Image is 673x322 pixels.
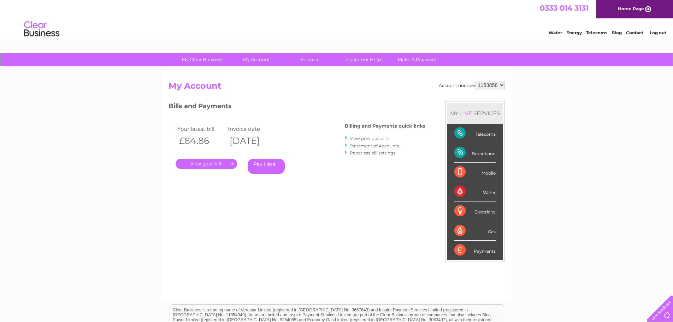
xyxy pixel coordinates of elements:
[176,134,226,148] th: £84.86
[350,136,389,141] a: View previous bills
[176,159,237,169] a: .
[454,182,496,201] div: Water
[626,30,643,35] a: Contact
[350,150,395,156] a: Paperless bill settings
[170,4,504,34] div: Clear Business is a trading name of Verastar Limited (registered in [GEOGRAPHIC_DATA] No. 3667643...
[454,143,496,163] div: Broadband
[454,163,496,182] div: Mobile
[248,159,285,174] a: Pay Here
[566,30,582,35] a: Energy
[173,53,232,66] a: My Clear Business
[281,53,339,66] a: Services
[447,103,503,123] div: MY SERVICES
[549,30,562,35] a: Water
[226,134,277,148] th: [DATE]
[650,30,666,35] a: Log out
[345,123,425,129] h4: Billing and Payments quick links
[335,53,393,66] a: Customer Help
[459,110,473,117] div: LIVE
[439,81,505,89] div: Account number
[169,101,425,113] h3: Bills and Payments
[169,81,505,94] h2: My Account
[454,221,496,241] div: Gas
[586,30,607,35] a: Telecoms
[612,30,622,35] a: Blog
[454,201,496,221] div: Electricity
[227,53,285,66] a: My Account
[454,124,496,143] div: Telecoms
[454,241,496,260] div: Payments
[24,18,60,40] img: logo.png
[226,124,277,134] td: Invoice date
[540,4,589,12] a: 0333 014 3131
[388,53,447,66] a: Make A Payment
[176,124,226,134] td: Your latest bill
[350,143,399,148] a: Statement of Accounts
